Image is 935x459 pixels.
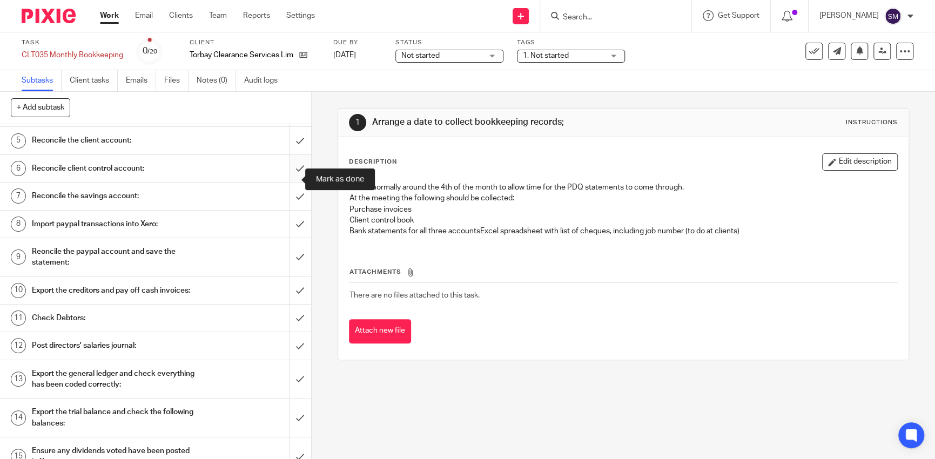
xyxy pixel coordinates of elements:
h1: Export the general ledger and check everything has been coded correctly: [32,366,196,393]
div: 7 [11,188,26,204]
a: Files [164,70,189,91]
p: At the meeting the following should be collected: Purchase invoices Client control book Bank stat... [349,193,897,237]
p: [PERSON_NAME] [819,10,879,21]
h1: Reconcile the client account: [32,132,196,148]
label: Client [190,38,320,47]
span: There are no files attached to this task. [349,292,480,299]
h1: Check Debtors: [32,310,196,326]
h1: Post directors' salaries journal: [32,337,196,354]
a: Notes (0) [197,70,236,91]
p: Torbay Clearance Services Limited [190,50,294,60]
h1: Export the creditors and pay off cash invoices: [32,282,196,299]
a: Email [135,10,153,21]
h1: Reoncile the paypal account and save the statement: [32,244,196,271]
button: Attach new file [349,319,411,343]
a: Client tasks [70,70,118,91]
div: 8 [11,217,26,232]
span: 1. Not started [523,52,569,59]
div: 12 [11,338,26,353]
span: Get Support [718,12,759,19]
small: /20 [147,49,157,55]
div: CLT035 Monthly Bookkeeping [22,50,123,60]
span: [DATE] [333,51,356,59]
div: 0 [143,45,157,57]
a: Subtasks [22,70,62,91]
h1: Reconcile client control account: [32,160,196,177]
a: Emails [126,70,156,91]
span: Attachments [349,269,401,275]
div: 14 [11,410,26,426]
p: This is normally around the 4th of the month to allow time for the PDQ statements to come through. [349,182,897,193]
a: Audit logs [244,70,286,91]
a: Clients [169,10,193,21]
label: Due by [333,38,382,47]
a: Work [100,10,119,21]
img: svg%3E [884,8,902,25]
p: Description [349,158,397,166]
div: 5 [11,133,26,148]
h1: Import paypal transactions into Xero: [32,216,196,232]
div: 13 [11,372,26,387]
h1: Reconcile the savings account: [32,188,196,204]
div: 1 [349,114,366,131]
a: Team [209,10,227,21]
button: Edit description [822,153,898,171]
button: + Add subtask [11,98,70,117]
h1: Arrange a date to collect bookkeeping records; [372,117,647,128]
a: Reports [243,10,270,21]
div: 10 [11,283,26,298]
h1: Export the trial balance and check the following balances: [32,404,196,431]
label: Task [22,38,123,47]
span: Not started [401,52,440,59]
div: 6 [11,161,26,176]
label: Tags [517,38,625,47]
div: 9 [11,249,26,265]
input: Search [562,13,659,23]
label: Status [395,38,503,47]
img: Pixie [22,9,76,23]
div: 11 [11,310,26,326]
div: Instructions [846,118,898,127]
a: Settings [286,10,315,21]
